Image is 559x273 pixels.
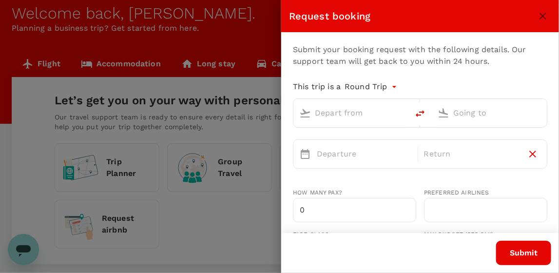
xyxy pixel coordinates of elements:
[540,112,542,114] button: Open
[293,230,416,240] div: Fare Class
[424,188,547,198] div: Preferred Airlines
[315,105,388,120] input: Depart from
[535,8,551,24] button: close
[402,112,404,114] button: Open
[345,79,399,95] div: Round Trip
[293,44,547,67] p: Submit your booking request with the following details. Our support team will get back to you wit...
[293,188,416,198] div: How many pax?
[293,81,341,93] p: This trip is a
[453,105,526,120] input: Going to
[408,102,432,125] button: delete
[424,230,547,240] div: Max Budget (per pax)
[496,241,551,265] button: Submit
[289,8,535,24] div: Request booking
[424,148,519,160] p: Return
[317,148,412,160] p: Departure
